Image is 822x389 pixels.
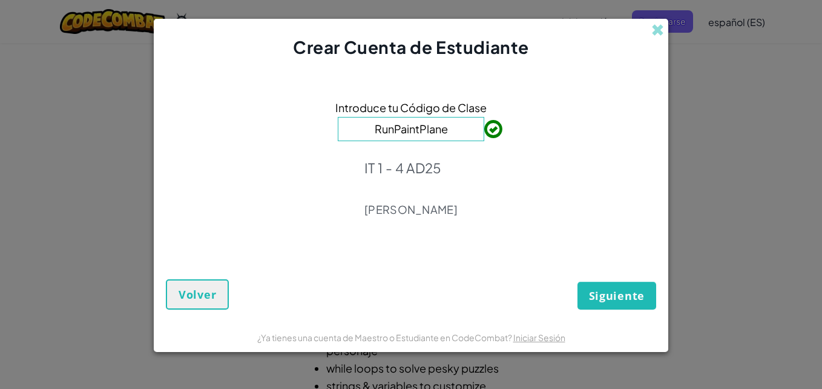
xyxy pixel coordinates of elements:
button: Siguiente [577,282,656,310]
p: [PERSON_NAME] [364,202,458,217]
button: Volver [166,279,229,310]
span: Siguiente [589,288,645,303]
span: Introduce tu Código de Clase [335,99,487,116]
p: IT 1 - 4 AD25 [364,159,458,176]
span: Crear Cuenta de Estudiante [293,36,529,58]
a: Iniciar Sesión [513,332,565,343]
span: Volver [179,287,216,302]
span: ¿Ya tienes una cuenta de Maestro o Estudiante en CodeCombat? [257,332,513,343]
